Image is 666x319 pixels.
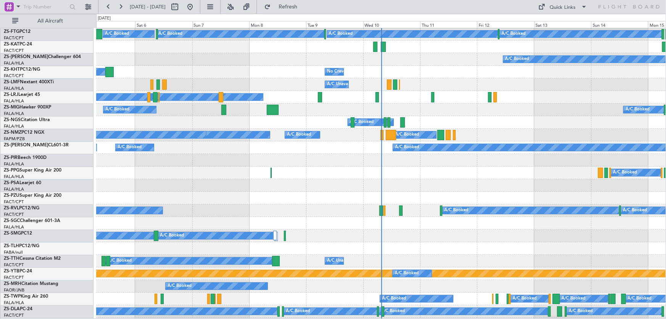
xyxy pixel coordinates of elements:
[4,98,24,104] a: FALA/HLA
[4,307,32,311] a: ZS-DLAPC-24
[4,269,19,274] span: ZS-YTB
[4,300,24,306] a: FALA/HLA
[4,206,19,211] span: ZS-RVL
[4,143,48,147] span: ZS-[PERSON_NAME]
[4,282,21,286] span: ZS-MRH
[4,193,19,198] span: ZS-PZU
[4,143,69,147] a: ZS-[PERSON_NAME]CL601-3R
[4,130,21,135] span: ZS-NMZ
[4,269,32,274] a: ZS-YTBPC-24
[626,104,650,115] div: A/C Booked
[420,21,477,28] div: Thu 11
[168,280,192,292] div: A/C Booked
[4,307,20,311] span: ZS-DLA
[108,255,132,267] div: A/C Booked
[4,155,47,160] a: ZS-PIRBeech 1900D
[4,168,19,173] span: ZS-PPG
[4,262,24,268] a: FACT/CPT
[350,117,374,128] div: A/C Booked
[105,28,129,40] div: A/C Booked
[4,80,20,84] span: ZS-LMF
[381,306,405,317] div: A/C Booked
[4,136,25,142] a: FAPM/PZB
[4,313,24,318] a: FACT/CPT
[118,142,142,153] div: A/C Booked
[306,21,363,28] div: Tue 9
[4,244,19,248] span: ZS-TLH
[4,174,24,180] a: FALA/HLA
[4,92,40,97] a: ZS-LRJLearjet 45
[4,155,18,160] span: ZS-PIR
[4,244,39,248] a: ZS-TLHPC12/NG
[4,86,24,91] a: FALA/HLA
[4,42,19,47] span: ZS-KAT
[4,199,24,205] a: FACT/CPT
[4,29,19,34] span: ZS-FTG
[158,28,182,40] div: A/C Booked
[4,212,24,217] a: FACT/CPT
[613,167,637,178] div: A/C Booked
[4,294,21,299] span: ZS-TWP
[4,67,40,72] a: ZS-KHTPC12/NG
[4,118,50,122] a: ZS-NGSCitation Ultra
[4,111,24,117] a: FALA/HLA
[23,1,67,13] input: Trip Number
[272,4,304,10] span: Refresh
[4,92,18,97] span: ZS-LRJ
[4,287,24,293] a: FAOR/JNB
[4,275,24,280] a: FACT/CPT
[192,21,249,28] div: Sun 7
[329,28,353,40] div: A/C Booked
[4,181,41,185] a: ZS-PSALearjet 60
[261,1,306,13] button: Refresh
[4,206,39,211] a: ZS-RVLPC12/NG
[4,42,32,47] a: ZS-KATPC-24
[550,4,576,11] div: Quick Links
[4,118,21,122] span: ZS-NGS
[4,161,24,167] a: FALA/HLA
[4,60,24,66] a: FALA/HLA
[4,224,24,230] a: FALA/HLA
[4,186,24,192] a: FALA/HLA
[395,129,419,141] div: A/C Booked
[4,193,61,198] a: ZS-PZUSuper King Air 200
[562,293,586,304] div: A/C Booked
[502,28,526,40] div: A/C Booked
[363,21,420,28] div: Wed 10
[4,168,61,173] a: ZS-PPGSuper King Air 200
[395,268,419,279] div: A/C Booked
[477,21,534,28] div: Fri 12
[287,129,311,141] div: A/C Booked
[4,181,19,185] span: ZS-PSA
[327,66,345,78] div: No Crew
[4,105,51,110] a: ZS-MIGHawker 900XP
[249,21,306,28] div: Mon 8
[160,230,184,241] div: A/C Booked
[4,256,61,261] a: ZS-TTHCessna Citation M2
[382,293,406,304] div: A/C Booked
[4,80,54,84] a: ZS-LMFNextant 400XTi
[130,3,166,10] span: [DATE] - [DATE]
[4,35,24,41] a: FACT/CPT
[4,105,19,110] span: ZS-MIG
[4,48,24,53] a: FACT/CPT
[20,18,81,24] span: All Aircraft
[327,79,359,90] div: A/C Unavailable
[4,256,19,261] span: ZS-TTH
[4,55,48,59] span: ZS-[PERSON_NAME]
[4,73,24,79] a: FACT/CPT
[513,293,537,304] div: A/C Booked
[4,219,60,223] a: ZS-SGCChallenger 601-3A
[505,53,529,65] div: A/C Booked
[4,130,44,135] a: ZS-NMZPC12 NGX
[327,255,359,267] div: A/C Unavailable
[4,67,20,72] span: ZS-KHT
[534,21,591,28] div: Sat 13
[445,205,469,216] div: A/C Booked
[4,282,58,286] a: ZS-MRHCitation Mustang
[78,21,135,28] div: Fri 5
[105,104,129,115] div: A/C Booked
[4,123,24,129] a: FALA/HLA
[4,249,23,255] a: FABA/null
[8,15,83,27] button: All Aircraft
